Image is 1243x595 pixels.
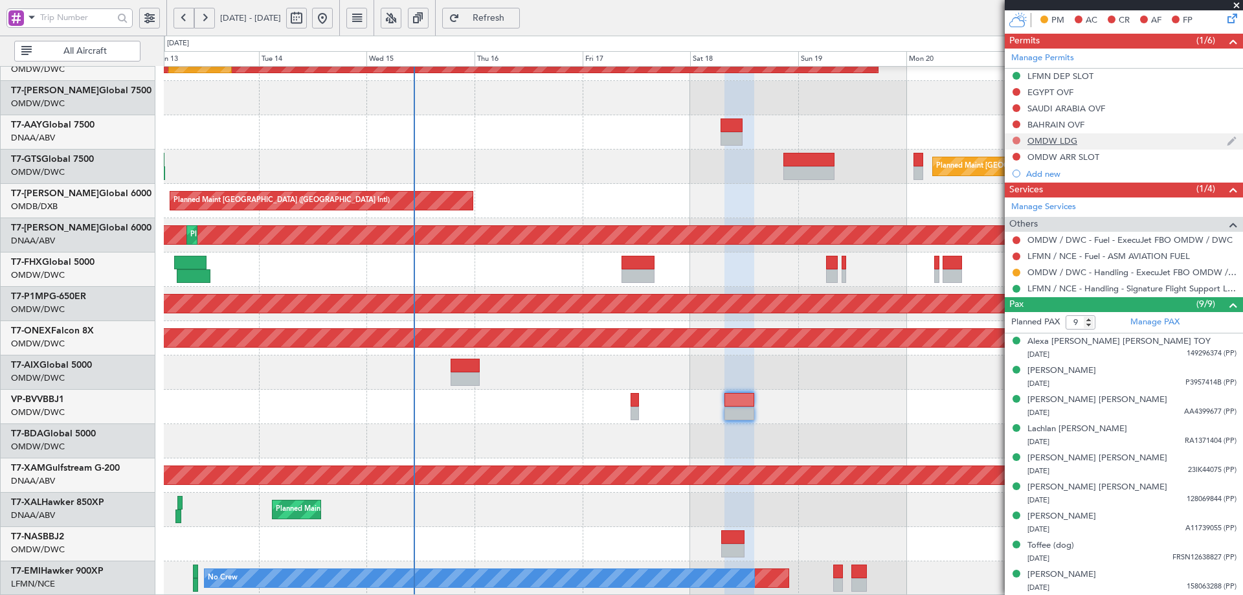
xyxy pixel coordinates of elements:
span: Pax [1009,297,1024,312]
span: [DATE] [1027,583,1049,592]
a: T7-FHXGlobal 5000 [11,258,95,267]
a: OMDW/DWC [11,544,65,556]
a: Manage Services [1011,201,1076,214]
span: [DATE] [1027,379,1049,388]
span: PM [1051,14,1064,27]
div: SAUDI ARABIA OVF [1027,103,1105,114]
a: T7-BDAGlobal 5000 [11,429,96,438]
div: Planned Maint [GEOGRAPHIC_DATA] (Seletar) [936,157,1088,176]
div: [PERSON_NAME] [1027,365,1096,377]
div: OMDW ARR SLOT [1027,152,1099,163]
span: [DATE] [1027,554,1049,563]
a: DNAA/ABV [11,235,55,247]
a: T7-[PERSON_NAME]Global 7500 [11,86,151,95]
div: Alexa [PERSON_NAME] [PERSON_NAME] TOY [1027,335,1211,348]
div: Thu 16 [475,51,583,67]
span: AA4399677 (PP) [1184,407,1237,418]
span: [DATE] [1027,350,1049,359]
a: OMDW / DWC - Fuel - ExecuJet FBO OMDW / DWC [1027,234,1233,245]
div: [DATE] [167,38,189,49]
a: DNAA/ABV [11,510,55,521]
span: T7-AAY [11,120,42,129]
a: DNAA/ABV [11,132,55,144]
span: 128069844 (PP) [1187,494,1237,505]
span: FRSN12638827 (PP) [1172,552,1237,563]
a: OMDW/DWC [11,63,65,75]
span: T7-EMI [11,567,41,576]
a: T7-GTSGlobal 7500 [11,155,94,164]
span: [DATE] [1027,437,1049,447]
a: DNAA/ABV [11,475,55,487]
span: Services [1009,183,1043,197]
a: T7-[PERSON_NAME]Global 6000 [11,189,151,198]
span: Others [1009,217,1038,232]
a: T7-P1MPG-650ER [11,292,86,301]
div: Lachlan [PERSON_NAME] [1027,423,1127,436]
span: CR [1119,14,1130,27]
span: T7-P1MP [11,292,49,301]
a: T7-NASBBJ2 [11,532,64,541]
a: T7-[PERSON_NAME]Global 6000 [11,223,151,232]
div: Planned Maint Dubai (Al Maktoum Intl) [190,225,318,245]
div: Fri 17 [583,51,691,67]
span: All Aircraft [34,47,136,56]
div: BAHRAIN OVF [1027,119,1084,130]
div: Wed 15 [366,51,475,67]
button: Refresh [442,8,520,28]
a: OMDW / DWC - Handling - ExecuJet FBO OMDW / DWC [1027,267,1237,278]
label: Planned PAX [1011,316,1060,329]
span: (1/6) [1196,34,1215,47]
a: OMDW/DWC [11,372,65,384]
span: T7-GTS [11,155,41,164]
a: OMDW/DWC [11,166,65,178]
span: T7-[PERSON_NAME] [11,86,99,95]
span: [DATE] [1027,524,1049,534]
img: edit [1227,135,1237,147]
span: 158063288 (PP) [1187,581,1237,592]
span: AC [1086,14,1097,27]
div: Mon 20 [906,51,1014,67]
a: OMDB/DXB [11,201,58,212]
div: Add new [1026,168,1237,179]
div: Sun 19 [798,51,906,67]
span: T7-XAM [11,464,45,473]
div: LFMN DEP SLOT [1027,71,1093,82]
span: P3957414B (PP) [1185,377,1237,388]
span: RA1371404 (PP) [1185,436,1237,447]
div: [PERSON_NAME] [1027,568,1096,581]
div: OMDW LDG [1027,135,1077,146]
a: Manage PAX [1130,316,1180,329]
a: OMDW/DWC [11,338,65,350]
a: T7-ONEXFalcon 8X [11,326,94,335]
span: T7-BDA [11,429,43,438]
span: T7-[PERSON_NAME] [11,223,99,232]
span: [DATE] [1027,466,1049,476]
div: Planned Maint [GEOGRAPHIC_DATA] ([GEOGRAPHIC_DATA] Intl) [174,191,390,210]
a: T7-XALHawker 850XP [11,498,104,507]
a: T7-XAMGulfstream G-200 [11,464,120,473]
a: T7-EMIHawker 900XP [11,567,104,576]
span: [DATE] [1027,408,1049,418]
a: OMDW/DWC [11,407,65,418]
a: T7-AAYGlobal 7500 [11,120,95,129]
span: T7-AIX [11,361,39,370]
span: A11739055 (PP) [1185,523,1237,534]
div: EGYPT OVF [1027,87,1073,98]
span: (9/9) [1196,297,1215,311]
a: OMDW/DWC [11,98,65,109]
span: (1/4) [1196,182,1215,196]
div: Planned Maint Abuja ([PERSON_NAME] Intl) [276,500,421,519]
button: All Aircraft [14,41,140,62]
a: T7-AIXGlobal 5000 [11,361,92,370]
div: [PERSON_NAME] [PERSON_NAME] [1027,452,1167,465]
span: VP-BVV [11,395,43,404]
div: Tue 14 [259,51,367,67]
a: Manage Permits [1011,52,1074,65]
span: Refresh [462,14,515,23]
div: No Crew [208,568,238,588]
span: T7-NAS [11,532,43,541]
span: Permits [1009,34,1040,49]
a: OMDW/DWC [11,269,65,281]
span: 23IK44075 (PP) [1188,465,1237,476]
span: 149296374 (PP) [1187,348,1237,359]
